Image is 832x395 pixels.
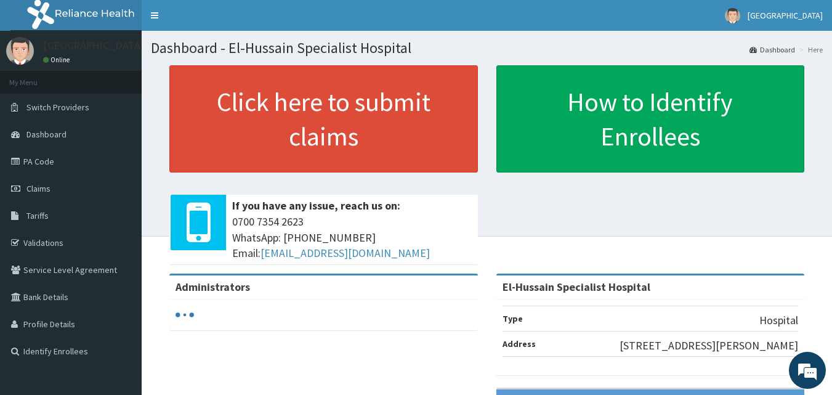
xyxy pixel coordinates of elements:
[232,214,472,261] span: 0700 7354 2623 WhatsApp: [PHONE_NUMBER] Email:
[26,102,89,113] span: Switch Providers
[169,65,478,173] a: Click here to submit claims
[725,8,740,23] img: User Image
[748,10,823,21] span: [GEOGRAPHIC_DATA]
[176,306,194,324] svg: audio-loading
[26,210,49,221] span: Tariffs
[43,40,145,51] p: [GEOGRAPHIC_DATA]
[496,65,805,173] a: How to Identify Enrollees
[759,312,798,328] p: Hospital
[503,313,523,324] b: Type
[503,280,650,294] strong: El-Hussain Specialist Hospital
[43,55,73,64] a: Online
[749,44,795,55] a: Dashboard
[6,37,34,65] img: User Image
[620,338,798,354] p: [STREET_ADDRESS][PERSON_NAME]
[151,40,823,56] h1: Dashboard - El-Hussain Specialist Hospital
[176,280,250,294] b: Administrators
[26,183,50,194] span: Claims
[796,44,823,55] li: Here
[232,198,400,213] b: If you have any issue, reach us on:
[261,246,430,260] a: [EMAIL_ADDRESS][DOMAIN_NAME]
[26,129,67,140] span: Dashboard
[503,338,536,349] b: Address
